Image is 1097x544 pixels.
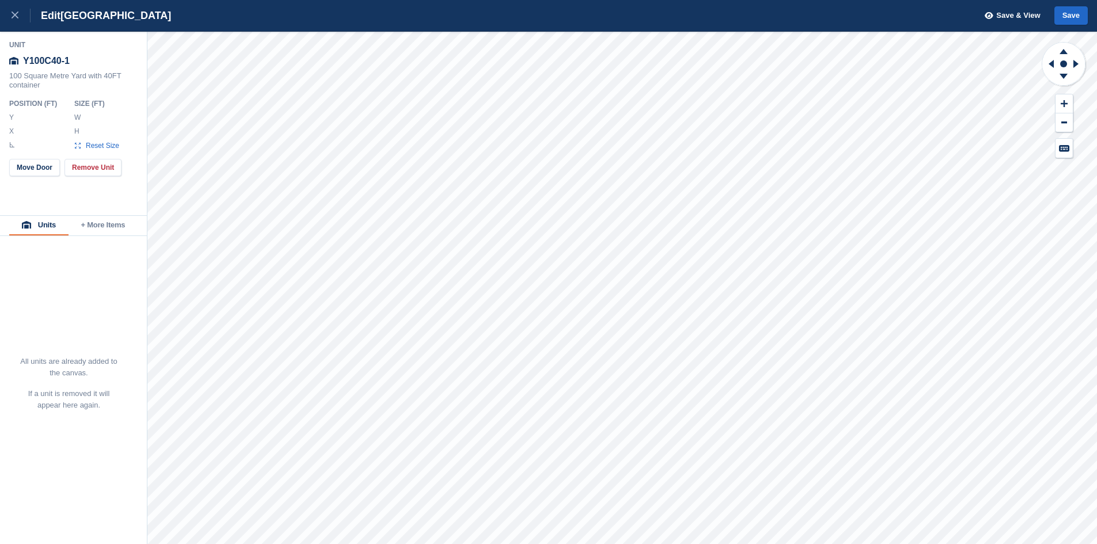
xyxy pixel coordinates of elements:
button: Keyboard Shortcuts [1056,139,1073,158]
div: Edit [GEOGRAPHIC_DATA] [31,9,171,22]
button: Save & View [978,6,1041,25]
button: Save [1054,6,1088,25]
button: Remove Unit [64,159,122,176]
div: Size ( FT ) [74,99,125,108]
span: Save & View [996,10,1040,21]
p: If a unit is removed it will appear here again. [20,388,118,411]
p: All units are already added to the canvas. [20,356,118,379]
button: Zoom Out [1056,113,1073,132]
label: X [9,127,15,136]
button: + More Items [69,216,138,235]
label: H [74,127,80,136]
button: Units [9,216,69,235]
div: Unit [9,40,138,50]
button: Zoom In [1056,94,1073,113]
label: W [74,113,80,122]
span: Reset Size [85,140,120,151]
button: Move Door [9,159,60,176]
div: 100 Square Metre Yard with 40FT container [9,71,138,96]
div: Position ( FT ) [9,99,65,108]
label: Y [9,113,15,122]
div: Y100C40-1 [9,51,138,71]
img: angle-icn.0ed2eb85.svg [10,142,14,147]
